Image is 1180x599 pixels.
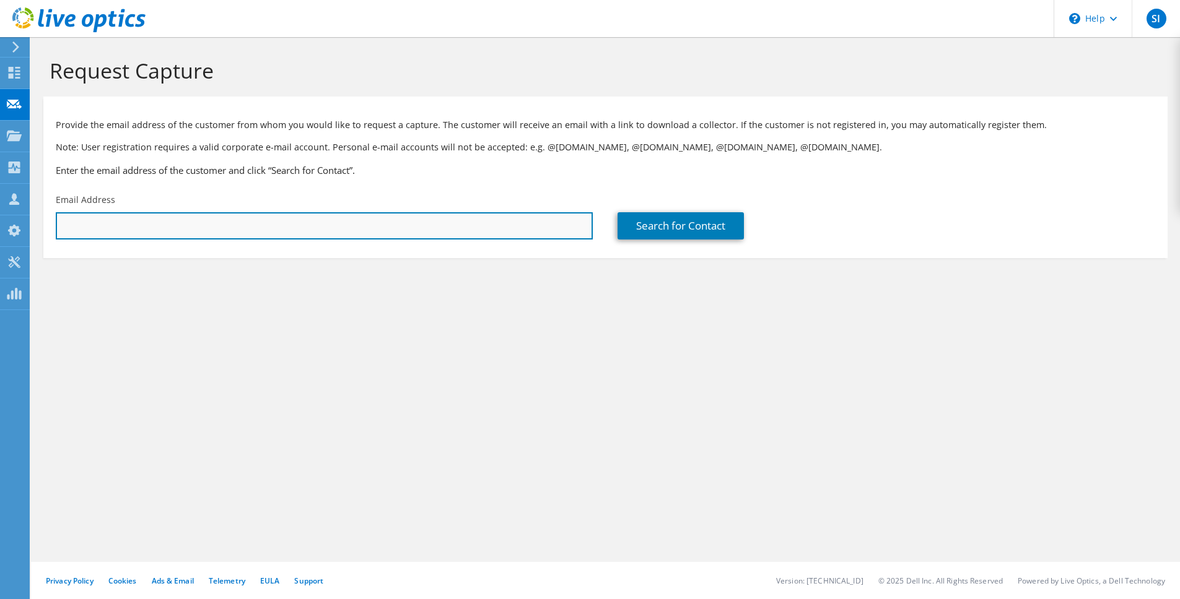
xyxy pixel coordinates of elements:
[56,118,1155,132] p: Provide the email address of the customer from whom you would like to request a capture. The cust...
[50,58,1155,84] h1: Request Capture
[776,575,863,586] li: Version: [TECHNICAL_ID]
[1069,13,1080,24] svg: \n
[46,575,94,586] a: Privacy Policy
[878,575,1003,586] li: © 2025 Dell Inc. All Rights Reserved
[1018,575,1165,586] li: Powered by Live Optics, a Dell Technology
[108,575,137,586] a: Cookies
[56,194,115,206] label: Email Address
[56,163,1155,177] h3: Enter the email address of the customer and click “Search for Contact”.
[294,575,323,586] a: Support
[260,575,279,586] a: EULA
[56,140,1155,154] p: Note: User registration requires a valid corporate e-mail account. Personal e-mail accounts will ...
[618,212,744,239] a: Search for Contact
[209,575,245,586] a: Telemetry
[1147,9,1166,28] span: SI
[152,575,194,586] a: Ads & Email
